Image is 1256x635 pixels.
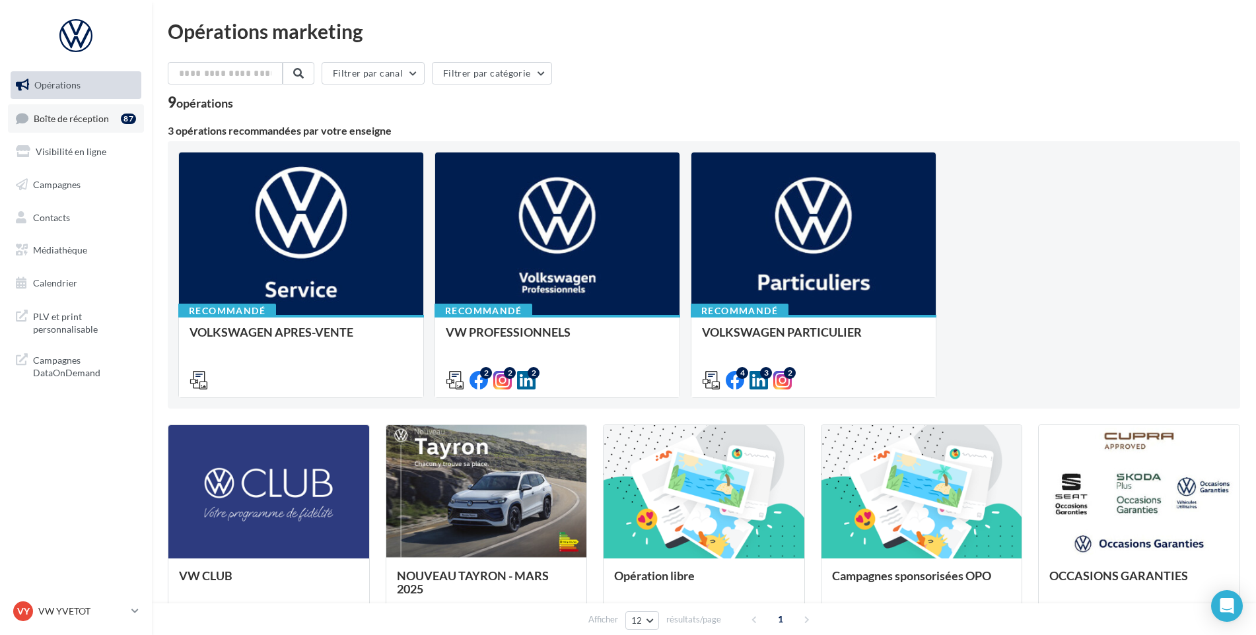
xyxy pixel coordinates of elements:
a: VY VW YVETOT [11,599,141,624]
div: Recommandé [435,304,532,318]
a: Médiathèque [8,236,144,264]
button: 12 [625,611,659,630]
div: 3 [760,367,772,379]
button: Filtrer par catégorie [432,62,552,84]
p: VW YVETOT [38,605,126,618]
span: 1 [770,609,791,630]
a: Calendrier [8,269,144,297]
a: Visibilité en ligne [8,138,144,166]
span: VY [17,605,30,618]
div: Recommandé [691,304,788,318]
div: 2 [784,367,796,379]
span: Campagnes sponsorisées OPO [832,568,991,583]
div: 2 [528,367,540,379]
span: NOUVEAU TAYRON - MARS 2025 [397,568,549,596]
span: VW CLUB [179,568,232,583]
a: Opérations [8,71,144,99]
a: Contacts [8,204,144,232]
span: Campagnes [33,179,81,190]
div: 3 opérations recommandées par votre enseigne [168,125,1240,136]
span: VOLKSWAGEN PARTICULIER [702,325,862,339]
button: Filtrer par canal [322,62,425,84]
span: Campagnes DataOnDemand [33,351,136,380]
span: Opérations [34,79,81,90]
div: 4 [736,367,748,379]
span: Opération libre [614,568,695,583]
span: OCCASIONS GARANTIES [1049,568,1188,583]
span: Visibilité en ligne [36,146,106,157]
div: Open Intercom Messenger [1211,590,1243,622]
span: Médiathèque [33,244,87,255]
a: Boîte de réception87 [8,104,144,133]
span: Contacts [33,211,70,222]
div: Opérations marketing [168,21,1240,41]
a: Campagnes [8,171,144,199]
span: VW PROFESSIONNELS [446,325,571,339]
div: opérations [176,97,233,109]
span: Calendrier [33,277,77,288]
a: PLV et print personnalisable [8,302,144,341]
div: 2 [480,367,492,379]
a: Campagnes DataOnDemand [8,346,144,385]
div: 9 [168,95,233,110]
div: Recommandé [178,304,276,318]
span: 12 [631,615,643,626]
div: 87 [121,114,136,124]
span: résultats/page [666,613,721,626]
span: PLV et print personnalisable [33,308,136,336]
span: Afficher [588,613,618,626]
span: Boîte de réception [34,112,109,123]
span: VOLKSWAGEN APRES-VENTE [190,325,353,339]
div: 2 [504,367,516,379]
